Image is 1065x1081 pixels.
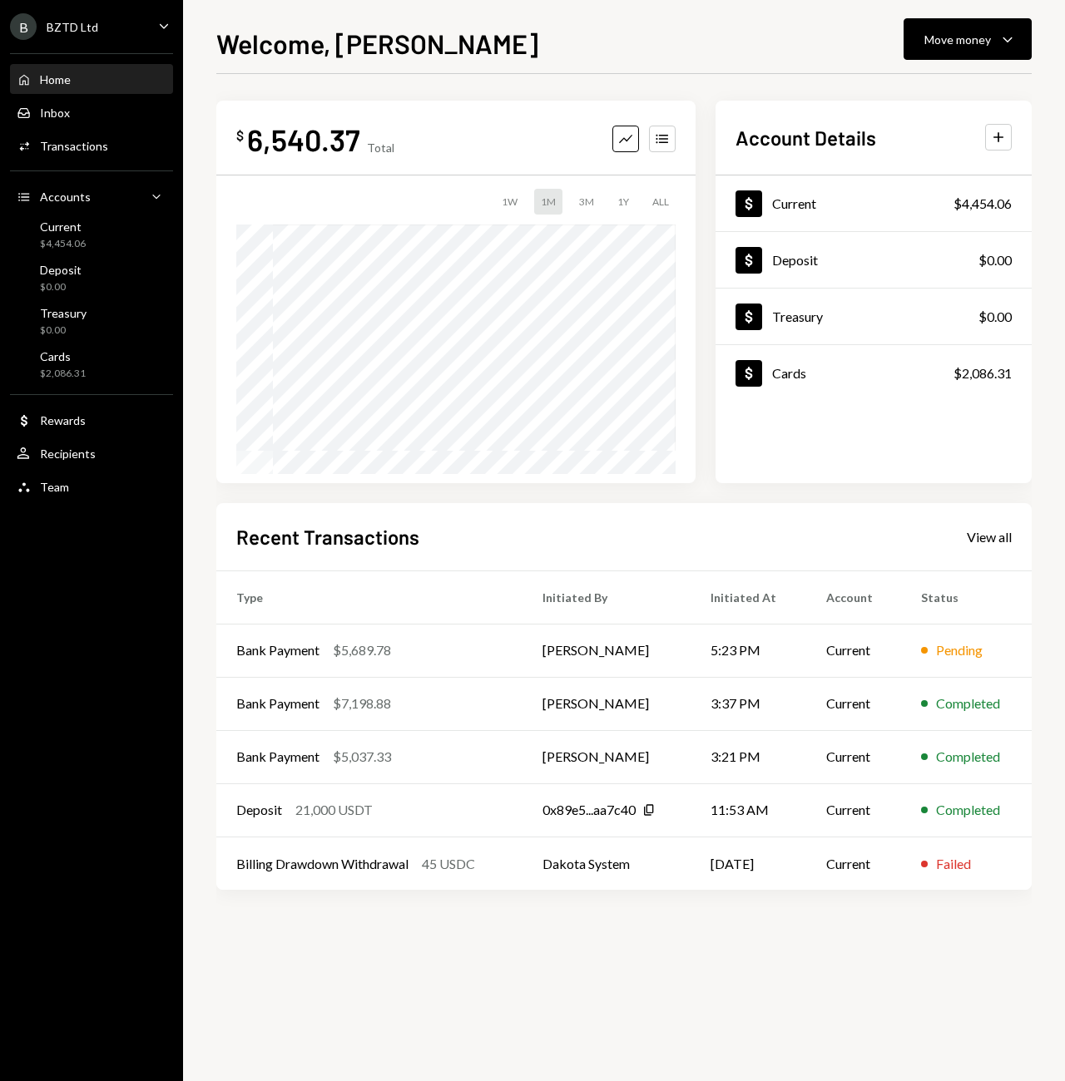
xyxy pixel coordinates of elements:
td: [PERSON_NAME] [523,730,691,783]
div: $0.00 [40,280,82,294]
div: $7,198.88 [333,694,391,713]
div: Deposit [40,263,82,277]
td: Current [806,677,901,730]
a: Deposit$0.00 [10,258,173,298]
h1: Welcome, [PERSON_NAME] [216,27,538,60]
a: Home [10,64,173,94]
div: $ [236,127,244,144]
td: [PERSON_NAME] [523,677,691,730]
div: Recipients [40,447,96,461]
a: Treasury$0.00 [716,289,1032,344]
td: 3:37 PM [691,677,806,730]
div: Inbox [40,106,70,120]
div: Total [367,141,394,155]
a: View all [967,527,1012,545]
div: BZTD Ltd [47,20,98,34]
div: $4,454.06 [40,237,86,251]
a: Rewards [10,405,173,435]
div: Deposit [772,252,818,268]
div: Completed [936,747,1000,767]
h2: Recent Transactions [236,523,419,550]
a: Inbox [10,97,173,127]
td: Dakota System [523,837,691,890]
div: Billing Drawdown Withdrawal [236,854,409,874]
div: 1Y [611,189,636,215]
th: Initiated At [691,570,806,624]
th: Status [901,570,1032,624]
th: Account [806,570,901,624]
div: $5,689.78 [333,640,391,660]
div: Completed [936,694,1000,713]
a: Treasury$0.00 [10,301,173,341]
td: [DATE] [691,837,806,890]
a: Transactions [10,131,173,160]
div: Accounts [40,190,91,204]
div: Treasury [40,306,87,320]
div: Failed [936,854,971,874]
div: $0.00 [978,250,1012,270]
td: Current [806,624,901,677]
a: Cards$2,086.31 [716,345,1032,401]
th: Type [216,570,523,624]
td: 11:53 AM [691,783,806,837]
div: 45 USDC [422,854,475,874]
div: $0.00 [40,323,87,338]
div: $2,086.31 [40,367,86,381]
a: Current$4,454.06 [10,215,173,254]
div: 1M [534,189,562,215]
div: Cards [772,365,806,381]
div: Move money [924,31,991,48]
div: Transactions [40,139,108,153]
div: Rewards [40,413,86,427]
div: Bank Payment [236,747,319,767]
th: Initiated By [523,570,691,624]
button: Move money [904,18,1032,60]
a: Cards$2,086.31 [10,344,173,384]
td: Current [806,837,901,890]
td: Current [806,730,901,783]
div: B [10,13,37,40]
td: Current [806,783,901,837]
div: 0x89e5...aa7c40 [542,800,636,820]
td: [PERSON_NAME] [523,624,691,677]
div: Pending [936,640,983,660]
div: Current [40,220,86,234]
div: 3M [572,189,601,215]
div: ALL [646,189,676,215]
div: Bank Payment [236,694,319,713]
div: Deposit [236,800,282,820]
div: $2,086.31 [954,363,1012,383]
td: 3:21 PM [691,730,806,783]
div: Current [772,195,816,211]
div: 6,540.37 [247,121,360,158]
a: Deposit$0.00 [716,232,1032,288]
div: 21,000 USDT [295,800,373,820]
div: 1W [495,189,524,215]
div: Completed [936,800,1000,820]
div: $4,454.06 [954,194,1012,214]
h2: Account Details [736,124,876,151]
div: $5,037.33 [333,747,391,767]
a: Accounts [10,181,173,211]
div: $0.00 [978,307,1012,327]
div: Treasury [772,309,823,324]
a: Recipients [10,438,173,468]
a: Current$4,454.06 [716,175,1032,231]
div: Team [40,480,69,494]
div: View all [967,529,1012,545]
div: Cards [40,349,86,363]
div: Home [40,72,71,86]
a: Team [10,471,173,501]
div: Bank Payment [236,640,319,660]
td: 5:23 PM [691,624,806,677]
